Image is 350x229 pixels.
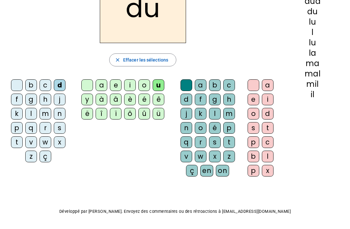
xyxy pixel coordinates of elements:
div: w [195,151,206,162]
div: f [11,94,23,105]
div: k [195,108,206,120]
div: g [209,94,221,105]
div: b [248,151,259,162]
div: mil [286,80,340,88]
div: q [181,136,192,148]
div: ü [153,108,164,120]
div: a [195,79,206,91]
div: lu [286,39,340,47]
div: b [25,79,37,91]
div: t [223,136,235,148]
div: l [286,29,340,36]
div: h [40,94,51,105]
div: du [286,8,340,16]
div: p [11,122,23,134]
button: Effacer les sélections [109,53,176,66]
div: è [124,94,136,105]
div: t [11,136,23,148]
div: ï [110,108,122,120]
div: ô [124,108,136,120]
div: r [195,136,206,148]
div: n [54,108,65,120]
div: e [248,94,259,105]
div: z [223,151,235,162]
div: lu [286,18,340,26]
div: x [262,165,274,177]
div: c [40,79,51,91]
div: h [223,94,235,105]
div: a [262,79,274,91]
div: ê [153,94,164,105]
div: p [248,136,259,148]
div: j [181,108,192,120]
div: u [153,79,164,91]
div: m [223,108,235,120]
div: i [262,94,274,105]
div: v [25,136,37,148]
div: mal [286,70,340,78]
div: û [138,108,150,120]
div: b [209,79,221,91]
div: d [181,94,192,105]
div: f [195,94,206,105]
div: ç [40,151,51,162]
div: l [209,108,221,120]
div: r [40,122,51,134]
div: il [286,91,340,98]
div: on [216,165,229,177]
div: l [25,108,37,120]
div: l [262,151,274,162]
div: t [262,122,274,134]
div: é [138,94,150,105]
p: Développé par [PERSON_NAME]. Envoyez des commentaires ou des rétroactions à [EMAIL_ADDRESS][DOMAI... [5,208,345,215]
div: c [223,79,235,91]
div: d [54,79,65,91]
div: i [124,79,136,91]
div: p [223,122,235,134]
div: é [209,122,221,134]
div: c [262,136,274,148]
div: ma [286,60,340,67]
div: î [96,108,107,120]
div: s [54,122,65,134]
div: ç [186,165,198,177]
div: v [181,151,192,162]
div: à [96,94,107,105]
div: â [110,94,122,105]
mat-icon: close [115,57,121,63]
div: x [209,151,221,162]
div: a [96,79,107,91]
div: e [110,79,122,91]
div: o [195,122,206,134]
div: n [181,122,192,134]
div: en [200,165,213,177]
div: g [25,94,37,105]
div: w [40,136,51,148]
div: o [248,108,259,120]
div: la [286,49,340,57]
div: s [248,122,259,134]
div: z [25,151,37,162]
span: Effacer les sélections [123,56,168,64]
div: m [40,108,51,120]
div: p [248,165,259,177]
div: j [54,94,65,105]
div: ë [81,108,93,120]
div: k [11,108,23,120]
div: o [138,79,150,91]
div: q [25,122,37,134]
div: y [81,94,93,105]
div: s [209,136,221,148]
div: x [54,136,65,148]
div: d [262,108,274,120]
